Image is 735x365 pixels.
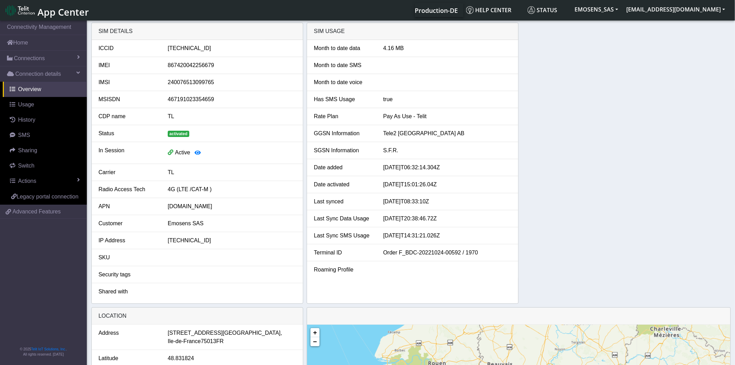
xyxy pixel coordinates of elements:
div: [DATE]T20:38:46.72Z [378,214,517,223]
div: ICCID [93,44,163,52]
a: Overview [3,82,87,97]
div: Roaming Profile [309,266,378,274]
div: Month to date SMS [309,61,378,70]
div: Shared with [93,287,163,296]
a: Telit IoT Solutions, Inc. [31,347,66,351]
div: In Session [93,146,163,160]
div: S.F.R. [378,146,517,155]
div: APN [93,202,163,211]
div: Customer [93,219,163,228]
a: Usage [3,97,87,112]
div: [TECHNICAL_ID] [163,236,301,245]
div: MSISDN [93,95,163,104]
a: Switch [3,158,87,173]
a: Zoom in [311,328,320,337]
div: [DOMAIN_NAME] [163,202,301,211]
div: CDP name [93,112,163,121]
span: Connections [14,54,45,63]
div: [TECHNICAL_ID] [163,44,301,52]
button: View session details [190,146,206,160]
a: Help center [463,3,525,17]
div: Pay As Use - Telit [378,112,517,121]
span: [STREET_ADDRESS] [168,329,223,337]
div: 867420042256679 [163,61,301,70]
span: 75013 [201,337,216,346]
div: IMSI [93,78,163,87]
a: Sharing [3,143,87,158]
span: Connection details [15,70,61,78]
span: activated [168,131,189,137]
div: Month to date voice [309,78,378,87]
img: knowledge.svg [466,6,474,14]
span: Actions [18,178,36,184]
div: Date activated [309,180,378,189]
div: [DATE]T15:01:26.04Z [378,180,517,189]
a: App Center [6,3,88,18]
div: Order F_BDC-20221024-00592 / 1970 [378,249,517,257]
span: Help center [466,6,512,14]
div: Address [93,329,163,346]
div: SIM Usage [307,23,518,40]
div: Carrier [93,168,163,177]
img: status.svg [528,6,535,14]
span: Switch [18,163,34,169]
div: [DATE]T08:33:10Z [378,197,517,206]
span: FR [216,337,224,346]
span: Ile-de-France [168,337,201,346]
button: [EMAIL_ADDRESS][DOMAIN_NAME] [622,3,729,16]
a: History [3,112,87,128]
div: 467191023354659 [163,95,301,104]
div: Last Sync Data Usage [309,214,378,223]
span: Active [175,149,190,155]
div: TL [163,112,301,121]
a: Status [525,3,571,17]
span: Usage [18,102,34,107]
div: LOCATION [92,308,303,325]
span: App Center [38,6,89,18]
div: [DATE]T14:31:21.026Z [378,232,517,240]
a: Your current platform instance [415,3,458,17]
div: Radio Access Tech [93,185,163,194]
div: 4.16 MB [378,44,517,52]
div: 4G (LTE /CAT-M ) [163,185,301,194]
a: Zoom out [311,337,320,346]
div: Emosens SAS [163,219,301,228]
div: [DATE]T06:32:14.304Z [378,163,517,172]
div: TL [163,168,301,177]
span: Status [528,6,558,14]
span: Overview [18,86,41,92]
div: Tele2 [GEOGRAPHIC_DATA] AB [378,129,517,138]
div: Has SMS Usage [309,95,378,104]
span: Advanced Features [13,208,61,216]
div: Security tags [93,270,163,279]
button: EMOSENS_SAS [571,3,622,16]
div: Date added [309,163,378,172]
div: GGSN Information [309,129,378,138]
div: 240076513099765 [163,78,301,87]
span: History [18,117,35,123]
div: IP Address [93,236,163,245]
div: SGSN Information [309,146,378,155]
div: Last synced [309,197,378,206]
div: Month to date data [309,44,378,52]
span: [GEOGRAPHIC_DATA], [223,329,282,337]
a: Actions [3,173,87,189]
div: Last Sync SMS Usage [309,232,378,240]
div: true [378,95,517,104]
div: SKU [93,253,163,262]
div: Terminal ID [309,249,378,257]
div: Status [93,129,163,138]
div: Rate Plan [309,112,378,121]
span: Production-DE [415,6,458,15]
span: Legacy portal connection [17,194,79,200]
div: Latitude [93,354,163,363]
div: SIM details [92,23,303,40]
span: SMS [18,132,30,138]
div: IMEI [93,61,163,70]
div: 48.831824 [163,354,301,363]
a: SMS [3,128,87,143]
span: Sharing [18,147,37,153]
img: logo-telit-cinterion-gw-new.png [6,5,35,16]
